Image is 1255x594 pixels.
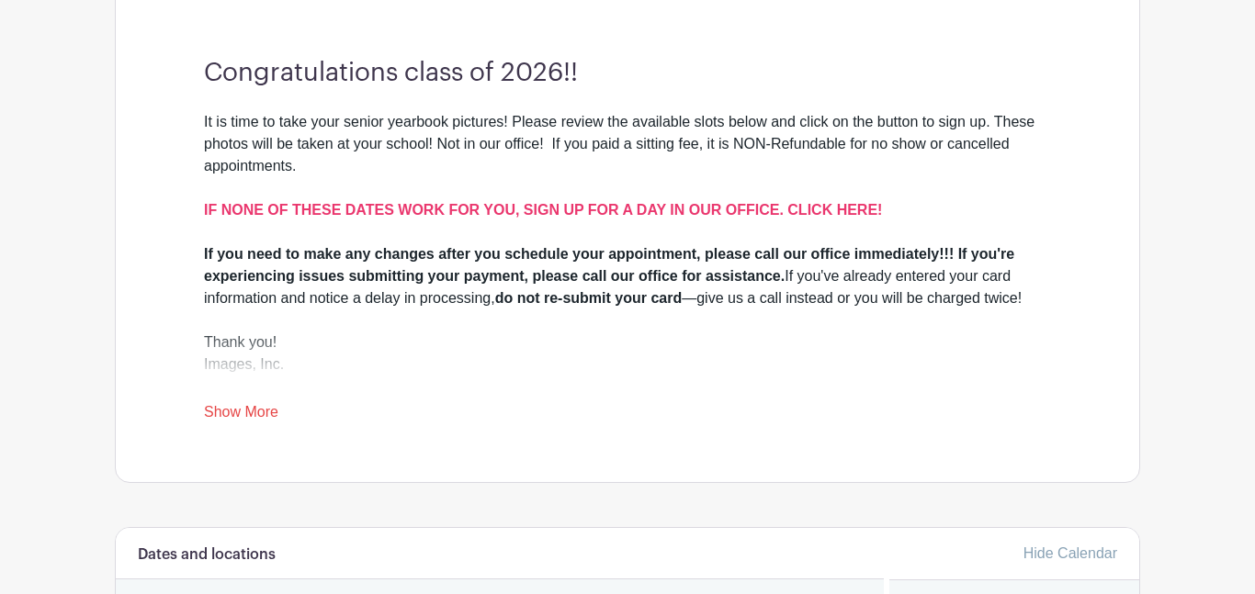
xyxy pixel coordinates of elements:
a: Show More [204,404,278,427]
div: If you've already entered your card information and notice a delay in processing, —give us a call... [204,243,1051,309]
h3: Congratulations class of 2026!! [204,58,1051,89]
h6: Dates and locations [138,546,276,564]
div: Thank you! [204,331,1051,353]
a: IF NONE OF THESE DATES WORK FOR YOU, SIGN UP FOR A DAY IN OUR OFFICE. CLICK HERE! [204,202,882,218]
div: It is time to take your senior yearbook pictures! Please review the available slots below and cli... [204,111,1051,243]
a: Hide Calendar [1023,545,1117,561]
strong: do not re-submit your card [495,290,683,306]
a: [DOMAIN_NAME] [204,378,322,394]
div: Images, Inc. [204,353,1051,398]
strong: If you need to make any changes after you schedule your appointment, please call our office immed... [204,246,1014,284]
